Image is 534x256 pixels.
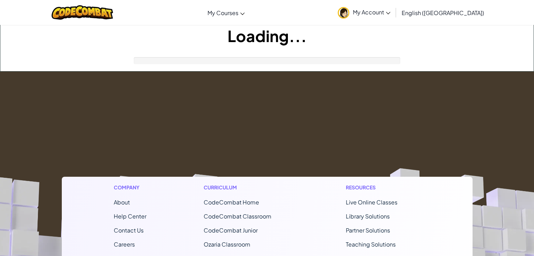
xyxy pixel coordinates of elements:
a: CodeCombat Classroom [204,213,271,220]
a: Partner Solutions [346,227,390,234]
h1: Loading... [0,25,534,47]
a: English ([GEOGRAPHIC_DATA]) [398,3,488,22]
span: CodeCombat Home [204,198,259,206]
span: English ([GEOGRAPHIC_DATA]) [402,9,484,16]
img: avatar [338,7,349,19]
a: My Account [334,1,394,23]
h1: Curriculum [204,184,289,191]
span: My Account [353,8,390,16]
a: Live Online Classes [346,198,397,206]
img: CodeCombat logo [52,5,113,20]
a: Careers [114,241,135,248]
a: About [114,198,130,206]
a: Library Solutions [346,213,390,220]
a: Help Center [114,213,146,220]
span: Contact Us [114,227,144,234]
h1: Resources [346,184,421,191]
a: Ozaria Classroom [204,241,250,248]
span: My Courses [207,9,238,16]
a: My Courses [204,3,248,22]
a: CodeCombat Junior [204,227,258,234]
a: Teaching Solutions [346,241,396,248]
h1: Company [114,184,146,191]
